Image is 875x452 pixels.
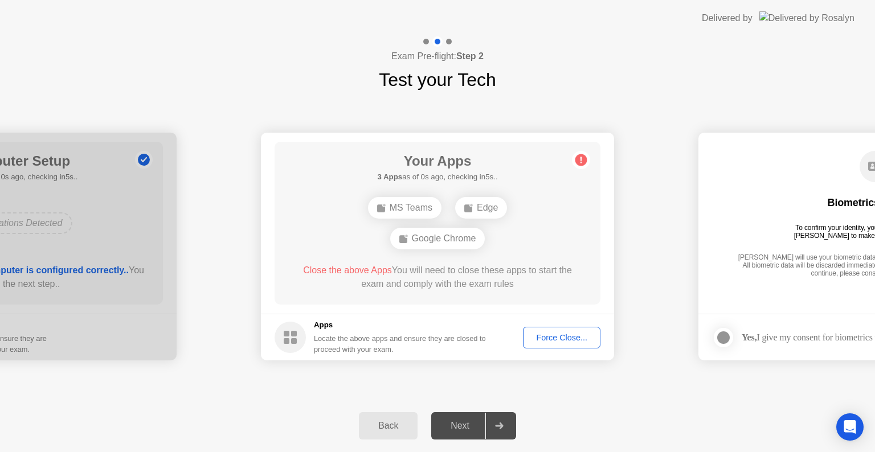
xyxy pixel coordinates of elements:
[379,66,496,93] h1: Test your Tech
[702,11,753,25] div: Delivered by
[390,228,485,249] div: Google Chrome
[291,264,584,291] div: You will need to close these apps to start the exam and comply with the exam rules
[431,412,516,439] button: Next
[391,50,484,63] h4: Exam Pre-flight:
[359,412,418,439] button: Back
[523,327,600,348] button: Force Close...
[303,265,392,275] span: Close the above Apps
[455,197,507,219] div: Edge
[362,421,414,431] div: Back
[836,413,864,441] div: Open Intercom Messenger
[435,421,485,431] div: Next
[314,319,486,331] h5: Apps
[377,151,497,171] h1: Your Apps
[456,51,484,61] b: Step 2
[314,333,486,355] div: Locate the above apps and ensure they are closed to proceed with your exam.
[368,197,441,219] div: MS Teams
[742,332,757,342] strong: Yes,
[377,171,497,183] h5: as of 0s ago, checking in5s..
[527,333,596,342] div: Force Close...
[759,11,854,24] img: Delivered by Rosalyn
[377,172,402,181] b: 3 Apps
